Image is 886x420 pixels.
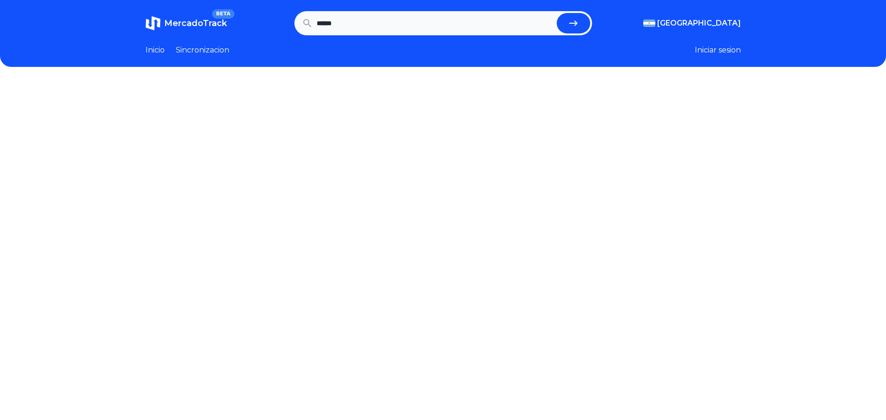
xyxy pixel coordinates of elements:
span: BETA [212,9,234,19]
img: MercadoTrack [146,16,160,31]
a: Sincronizacion [176,45,229,56]
span: [GEOGRAPHIC_DATA] [657,18,741,29]
img: Argentina [643,20,655,27]
span: MercadoTrack [164,18,227,28]
button: Iniciar sesion [695,45,741,56]
a: Inicio [146,45,165,56]
a: MercadoTrackBETA [146,16,227,31]
button: [GEOGRAPHIC_DATA] [643,18,741,29]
